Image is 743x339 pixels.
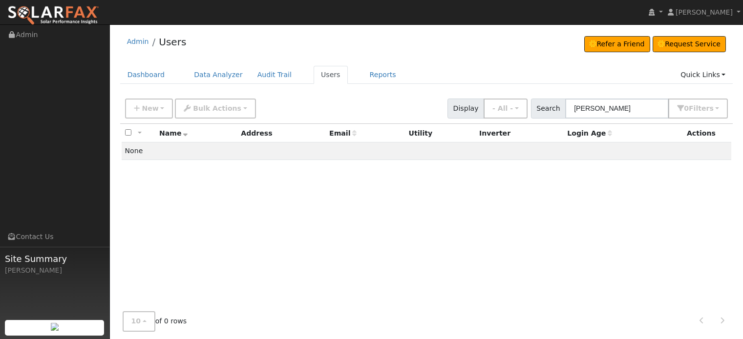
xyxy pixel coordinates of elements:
img: retrieve [51,323,59,331]
img: SolarFax [7,5,99,26]
a: Dashboard [120,66,172,84]
a: Users [314,66,348,84]
input: Search [565,99,669,119]
span: Search [531,99,566,119]
span: New [142,104,158,112]
span: Email [329,129,357,137]
a: Audit Trail [250,66,299,84]
a: Request Service [653,36,726,53]
button: - All - [484,99,528,119]
div: Inverter [479,128,560,139]
span: of 0 rows [123,312,187,332]
span: Bulk Actions [193,104,241,112]
span: Display [447,99,484,119]
button: New [125,99,173,119]
span: [PERSON_NAME] [676,8,733,16]
span: Filter [689,104,714,112]
div: Address [241,128,322,139]
span: Name [159,129,188,137]
a: Data Analyzer [187,66,250,84]
span: 10 [131,318,141,325]
a: Quick Links [673,66,733,84]
div: Actions [687,128,728,139]
div: [PERSON_NAME] [5,265,105,276]
a: Users [159,36,186,48]
span: s [709,104,713,112]
span: Days since last login [567,129,612,137]
a: Refer a Friend [584,36,650,53]
button: Bulk Actions [175,99,255,119]
a: Admin [127,38,149,45]
span: Site Summary [5,252,105,265]
a: Reports [362,66,403,84]
div: Utility [409,128,472,139]
td: None [122,142,732,160]
button: 10 [123,312,155,332]
button: 0Filters [668,99,728,119]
